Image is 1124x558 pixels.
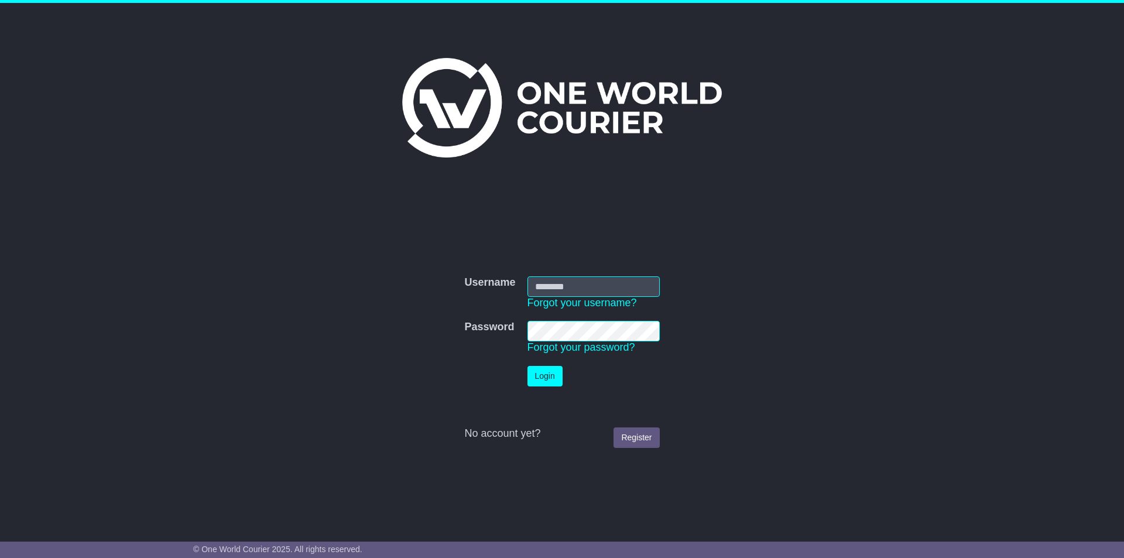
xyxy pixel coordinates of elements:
span: © One World Courier 2025. All rights reserved. [193,545,362,554]
a: Forgot your username? [527,297,637,309]
a: Register [614,427,659,448]
div: No account yet? [464,427,659,440]
label: Username [464,276,515,289]
a: Forgot your password? [527,341,635,353]
button: Login [527,366,563,386]
img: One World [402,58,722,158]
label: Password [464,321,514,334]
